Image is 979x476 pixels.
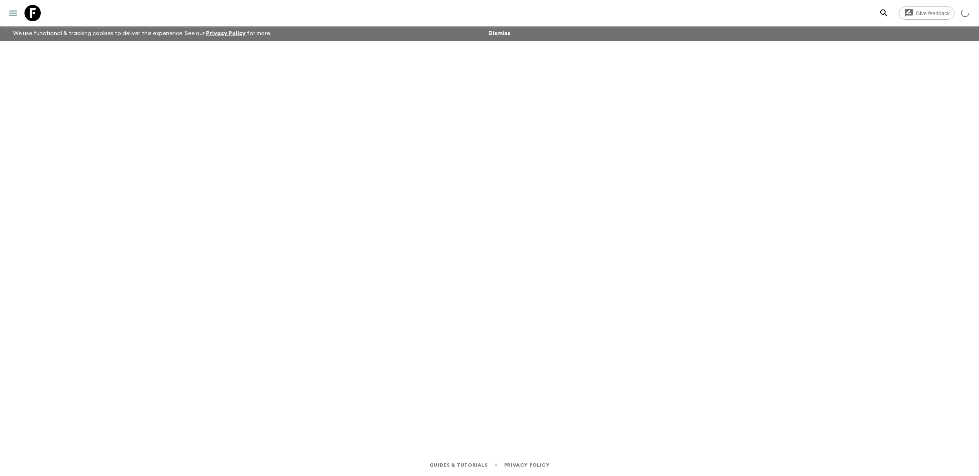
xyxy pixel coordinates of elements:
a: Privacy Policy [504,461,549,469]
button: search adventures [876,5,892,21]
a: Privacy Policy [206,31,246,36]
button: Dismiss [486,28,512,39]
a: Give feedback [899,7,955,20]
span: Give feedback [911,10,954,16]
button: menu [5,5,21,21]
a: Guides & Tutorials [430,461,488,469]
p: We use functional & tracking cookies to deliver this experience. See our for more. [10,26,275,41]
